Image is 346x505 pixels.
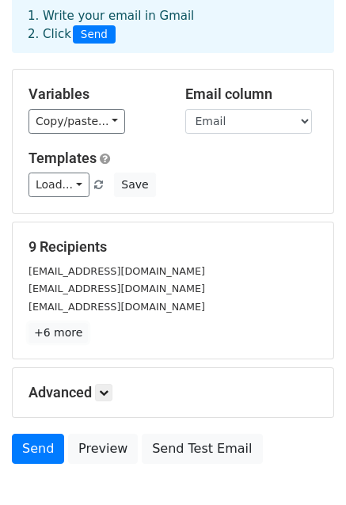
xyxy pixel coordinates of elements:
[16,7,330,44] div: 1. Write your email in Gmail 2. Click
[29,150,97,166] a: Templates
[29,109,125,134] a: Copy/paste...
[12,434,64,464] a: Send
[29,265,205,277] small: [EMAIL_ADDRESS][DOMAIN_NAME]
[73,25,116,44] span: Send
[29,323,88,343] a: +6 more
[29,173,89,197] a: Load...
[142,434,262,464] a: Send Test Email
[29,85,162,103] h5: Variables
[267,429,346,505] iframe: Chat Widget
[29,283,205,294] small: [EMAIL_ADDRESS][DOMAIN_NAME]
[29,301,205,313] small: [EMAIL_ADDRESS][DOMAIN_NAME]
[29,238,317,256] h5: 9 Recipients
[114,173,155,197] button: Save
[185,85,318,103] h5: Email column
[68,434,138,464] a: Preview
[29,384,317,401] h5: Advanced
